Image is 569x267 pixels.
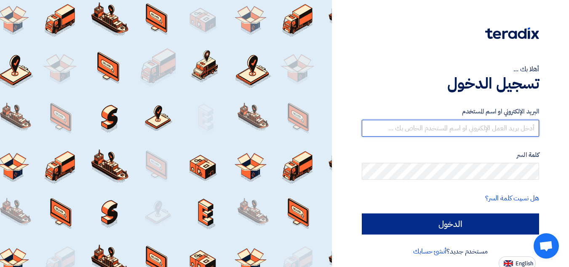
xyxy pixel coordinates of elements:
[504,260,513,267] img: en-US.png
[413,246,446,256] a: أنشئ حسابك
[362,120,539,137] input: أدخل بريد العمل الإلكتروني او اسم المستخدم الخاص بك ...
[362,64,539,74] div: أهلا بك ...
[516,261,533,267] span: English
[485,193,539,203] a: هل نسيت كلمة السر؟
[485,27,539,39] img: Teradix logo
[362,74,539,93] h1: تسجيل الدخول
[362,213,539,235] input: الدخول
[534,233,559,259] a: Open chat
[362,107,539,116] label: البريد الإلكتروني او اسم المستخدم
[362,150,539,160] label: كلمة السر
[362,246,539,256] div: مستخدم جديد؟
